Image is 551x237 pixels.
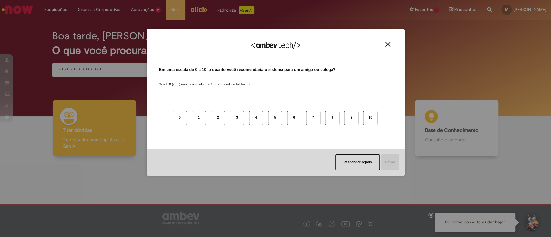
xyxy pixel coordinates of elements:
button: 1 [192,111,206,125]
button: 4 [249,111,263,125]
img: Logo Ambevtech [251,41,300,49]
button: Responder depois [335,154,380,170]
button: 6 [287,111,301,125]
button: 10 [363,111,377,125]
label: Em uma escala de 0 a 10, o quanto você recomendaria o sistema para um amigo ou colega? [159,67,336,73]
button: 5 [268,111,282,125]
button: 9 [344,111,358,125]
button: 2 [211,111,225,125]
button: Close [383,42,392,47]
button: 3 [230,111,244,125]
img: Close [385,42,390,47]
button: 0 [173,111,187,125]
button: 7 [306,111,320,125]
button: 8 [325,111,339,125]
label: Sendo 0 (zero) não recomendaria e 10 recomendaria totalmente. [159,74,252,87]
